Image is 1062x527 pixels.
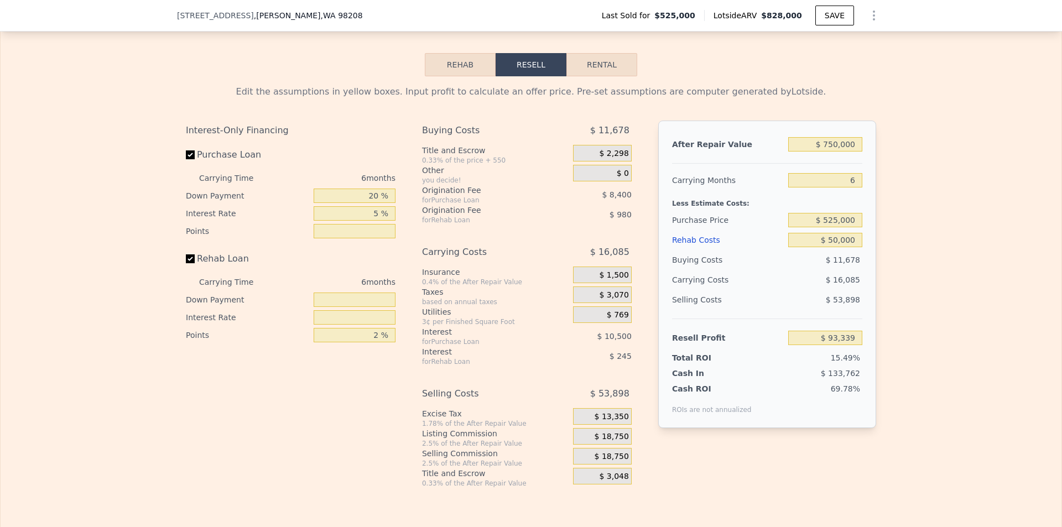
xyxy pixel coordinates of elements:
[422,408,569,419] div: Excise Tax
[672,394,752,414] div: ROIs are not annualized
[422,242,545,262] div: Carrying Costs
[815,6,854,25] button: SAVE
[599,149,628,159] span: $ 2,298
[610,352,632,361] span: $ 245
[826,275,860,284] span: $ 16,085
[672,170,784,190] div: Carrying Months
[590,121,629,140] span: $ 11,678
[599,472,628,482] span: $ 3,048
[422,428,569,439] div: Listing Commission
[422,346,545,357] div: Interest
[186,326,309,344] div: Points
[275,273,395,291] div: 6 months
[590,384,629,404] span: $ 53,898
[422,145,569,156] div: Title and Escrow
[672,270,741,290] div: Carrying Costs
[602,190,631,199] span: $ 8,400
[826,295,860,304] span: $ 53,898
[831,353,860,362] span: 15.49%
[821,369,860,378] span: $ 133,762
[186,291,309,309] div: Down Payment
[186,85,876,98] div: Edit the assumptions in yellow boxes. Input profit to calculate an offer price. Pre-set assumptio...
[672,134,784,154] div: After Repair Value
[602,10,655,21] span: Last Sold for
[422,298,569,306] div: based on annual taxes
[422,448,569,459] div: Selling Commission
[254,10,363,21] span: , [PERSON_NAME]
[186,254,195,263] input: Rehab Loan
[422,468,569,479] div: Title and Escrow
[599,290,628,300] span: $ 3,070
[422,419,569,428] div: 1.78% of the After Repair Value
[599,270,628,280] span: $ 1,500
[672,383,752,394] div: Cash ROI
[595,412,629,422] span: $ 13,350
[422,156,569,165] div: 0.33% of the price + 550
[422,185,545,196] div: Origination Fee
[186,187,309,205] div: Down Payment
[422,176,569,185] div: you decide!
[672,190,862,210] div: Less Estimate Costs:
[186,249,309,269] label: Rehab Loan
[761,11,802,20] span: $828,000
[275,169,395,187] div: 6 months
[422,326,545,337] div: Interest
[672,250,784,270] div: Buying Costs
[610,210,632,219] span: $ 980
[422,165,569,176] div: Other
[595,432,629,442] span: $ 18,750
[595,452,629,462] span: $ 18,750
[422,121,545,140] div: Buying Costs
[422,357,545,366] div: for Rehab Loan
[422,384,545,404] div: Selling Costs
[422,439,569,448] div: 2.5% of the After Repair Value
[672,210,784,230] div: Purchase Price
[422,306,569,317] div: Utilities
[422,459,569,468] div: 2.5% of the After Repair Value
[186,150,195,159] input: Purchase Loan
[186,145,309,165] label: Purchase Loan
[422,196,545,205] div: for Purchase Loan
[422,278,569,286] div: 0.4% of the After Repair Value
[672,352,741,363] div: Total ROI
[826,255,860,264] span: $ 11,678
[654,10,695,21] span: $525,000
[422,317,569,326] div: 3¢ per Finished Square Foot
[590,242,629,262] span: $ 16,085
[422,205,545,216] div: Origination Fee
[422,267,569,278] div: Insurance
[607,310,629,320] span: $ 769
[186,222,309,240] div: Points
[831,384,860,393] span: 69.78%
[714,10,761,21] span: Lotside ARV
[177,10,254,21] span: [STREET_ADDRESS]
[186,205,309,222] div: Interest Rate
[422,286,569,298] div: Taxes
[672,230,784,250] div: Rehab Costs
[186,309,309,326] div: Interest Rate
[672,368,741,379] div: Cash In
[422,337,545,346] div: for Purchase Loan
[425,53,496,76] button: Rehab
[496,53,566,76] button: Resell
[199,169,271,187] div: Carrying Time
[321,11,363,20] span: , WA 98208
[566,53,637,76] button: Rental
[186,121,395,140] div: Interest-Only Financing
[672,328,784,348] div: Resell Profit
[863,4,885,27] button: Show Options
[422,479,569,488] div: 0.33% of the After Repair Value
[617,169,629,179] span: $ 0
[597,332,632,341] span: $ 10,500
[672,290,784,310] div: Selling Costs
[422,216,545,225] div: for Rehab Loan
[199,273,271,291] div: Carrying Time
